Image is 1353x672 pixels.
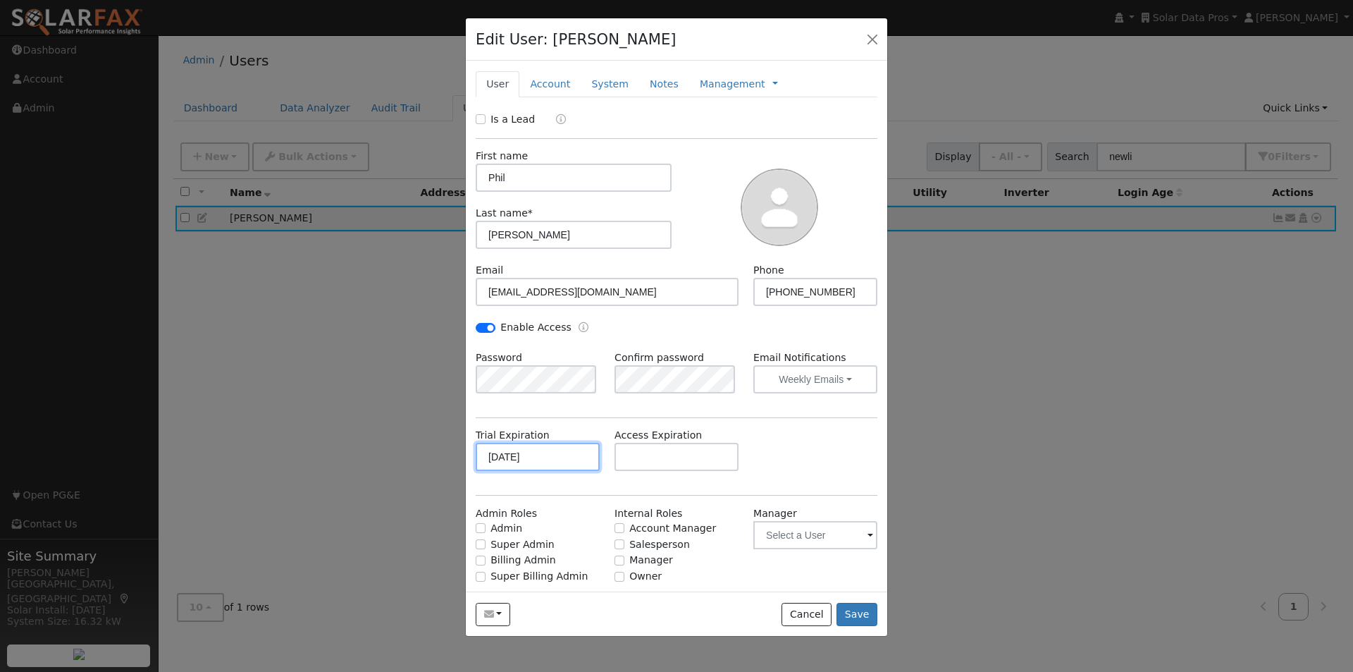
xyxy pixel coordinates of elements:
label: Admin Roles [476,506,537,521]
input: Billing Admin [476,556,486,566]
a: User [476,71,519,97]
input: Super Billing Admin [476,572,486,582]
input: Select a User [753,521,877,549]
a: Notes [639,71,689,97]
a: Lead [545,112,566,128]
label: Manager [629,553,673,568]
h4: Edit User: [PERSON_NAME] [476,28,676,51]
label: Enable Access [500,320,572,335]
button: Cancel [781,603,832,627]
input: Is a Lead [476,114,486,124]
label: Billing Admin [490,553,556,568]
label: Internal Roles [614,506,682,521]
label: Owner [629,569,662,584]
label: Email Notifications [753,350,877,365]
span: Required [528,207,533,219]
label: Email [476,263,503,278]
button: newlinp@sbcglobal.net [476,603,510,627]
label: Password [476,350,522,365]
label: Phone [753,263,784,278]
label: Access Expiration [614,428,702,443]
input: Admin [476,523,486,533]
input: Super Admin [476,539,486,549]
a: Enable Access [579,320,588,336]
label: Super Admin [490,537,555,552]
label: Trial Expiration [476,428,550,443]
label: Admin [490,521,522,536]
a: System [581,71,639,97]
label: First name [476,149,528,164]
a: Management [700,77,765,92]
input: Account Manager [614,523,624,533]
input: Manager [614,556,624,566]
button: Weekly Emails [753,365,877,393]
label: Salesperson [629,537,690,552]
button: Save [836,603,877,627]
label: Account Manager [629,521,716,536]
label: Manager [753,506,797,521]
label: Is a Lead [490,112,535,127]
input: Salesperson [614,539,624,549]
input: Owner [614,572,624,582]
label: Confirm password [614,350,704,365]
a: Account [519,71,581,97]
label: Last name [476,206,533,221]
label: Super Billing Admin [490,569,588,584]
